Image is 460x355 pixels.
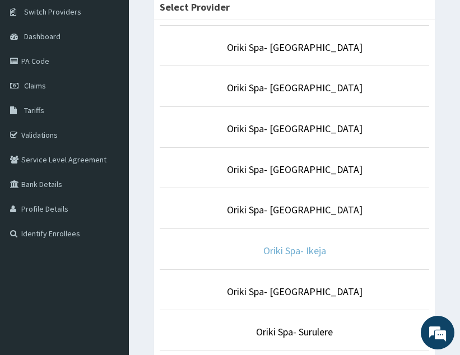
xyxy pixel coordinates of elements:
[227,163,363,176] a: Oriki Spa- [GEOGRAPHIC_DATA]
[227,81,363,94] a: Oriki Spa- [GEOGRAPHIC_DATA]
[160,1,230,13] strong: Select Provider
[24,81,46,91] span: Claims
[24,105,44,115] span: Tariffs
[256,325,333,338] a: Oriki Spa- Surulere
[227,285,363,298] a: Oriki Spa- [GEOGRAPHIC_DATA]
[24,7,81,17] span: Switch Providers
[24,31,61,41] span: Dashboard
[263,244,326,257] a: Oriki Spa- Ikeja
[227,41,363,54] a: Oriki Spa- [GEOGRAPHIC_DATA]
[227,122,363,135] a: Oriki Spa- [GEOGRAPHIC_DATA]
[227,203,363,216] a: Oriki Spa- [GEOGRAPHIC_DATA]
